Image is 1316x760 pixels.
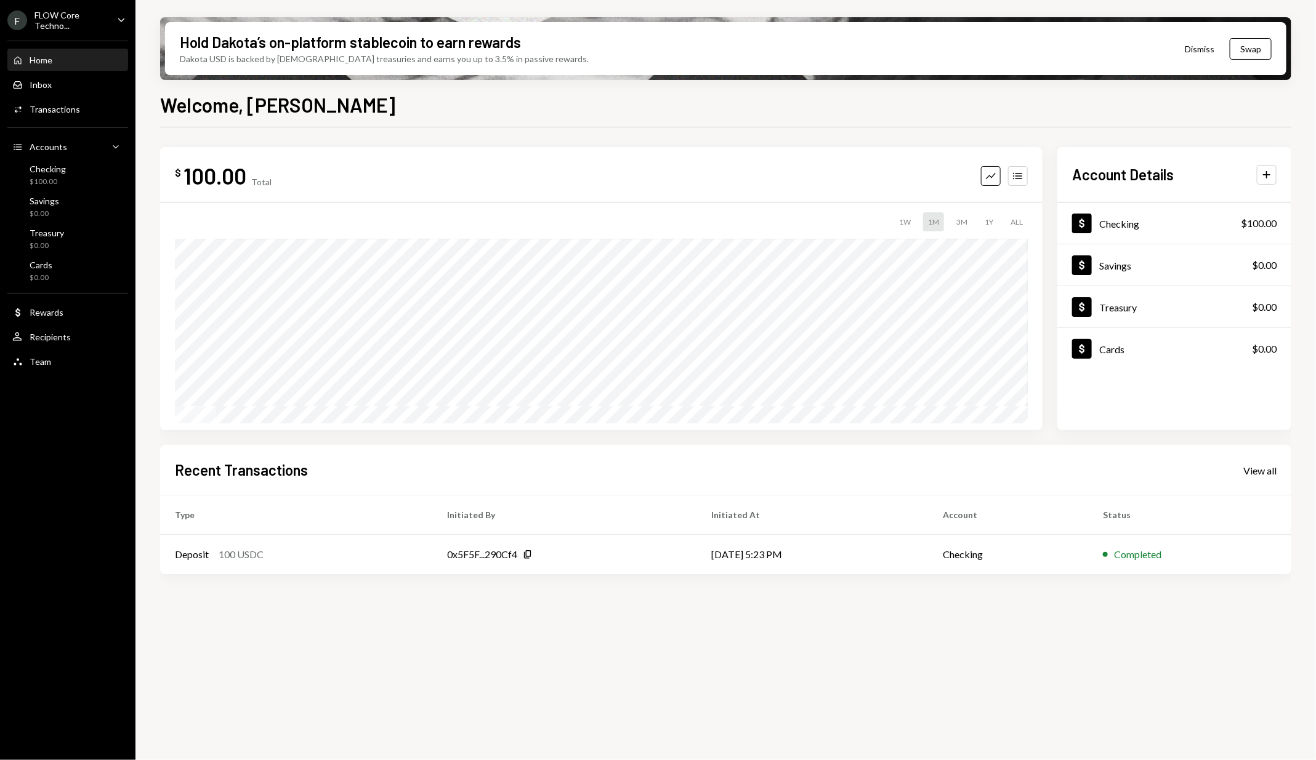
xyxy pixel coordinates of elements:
div: Home [30,55,52,65]
a: Treasury$0.00 [7,224,128,254]
a: Cards$0.00 [1057,328,1291,369]
div: 1W [894,212,916,231]
div: Transactions [30,104,80,114]
div: Cards [30,260,52,270]
div: Treasury [30,228,64,238]
a: Savings$0.00 [7,192,128,222]
div: Deposit [175,547,209,562]
div: 3M [951,212,972,231]
div: Inbox [30,79,52,90]
div: FLOW Core Techno... [34,10,107,31]
a: Accounts [7,135,128,158]
div: $0.00 [30,273,52,283]
a: Rewards [7,301,128,323]
div: Treasury [1099,302,1137,313]
div: Team [30,356,51,367]
a: Cards$0.00 [7,256,128,286]
th: Initiated By [433,495,697,535]
button: Swap [1230,38,1272,60]
div: Savings [1099,260,1131,271]
a: Team [7,350,128,372]
div: 1Y [980,212,998,231]
div: Completed [1114,547,1161,562]
div: 100.00 [184,162,246,190]
div: ALL [1006,212,1028,231]
div: $0.00 [1252,258,1277,273]
div: Accounts [30,142,67,152]
div: $0.00 [1252,300,1277,314]
div: Total [251,177,272,187]
div: Checking [1099,218,1139,230]
a: Inbox [7,73,128,95]
h2: Recent Transactions [175,460,308,480]
div: 0x5F5F...290Cf4 [448,547,518,562]
a: Recipients [7,326,128,348]
div: $100.00 [30,177,66,187]
th: Status [1088,495,1291,535]
a: View all [1243,463,1277,477]
div: View all [1243,465,1277,477]
div: Recipients [30,332,71,342]
div: $ [175,167,181,179]
div: 1M [923,212,944,231]
h1: Welcome, [PERSON_NAME] [160,92,395,117]
a: Home [7,49,128,71]
div: Dakota USD is backed by [DEMOGRAPHIC_DATA] treasuries and earns you up to 3.5% in passive rewards. [180,52,589,65]
a: Checking$100.00 [1057,202,1291,244]
div: $0.00 [30,241,64,251]
a: Checking$100.00 [7,160,128,190]
div: Checking [30,164,66,174]
a: Treasury$0.00 [1057,286,1291,327]
div: $0.00 [30,209,59,219]
div: Cards [1099,343,1124,355]
div: Savings [30,196,59,206]
td: Checking [928,535,1088,574]
th: Initiated At [696,495,928,535]
a: Savings$0.00 [1057,244,1291,286]
h2: Account Details [1072,164,1174,185]
th: Type [160,495,433,535]
div: $100.00 [1241,216,1277,231]
div: F [7,10,27,30]
td: [DATE] 5:23 PM [696,535,928,574]
div: 100 USDC [219,547,264,562]
div: $0.00 [1252,342,1277,356]
div: Rewards [30,307,63,318]
th: Account [928,495,1088,535]
div: Hold Dakota’s on-platform stablecoin to earn rewards [180,32,521,52]
button: Dismiss [1169,34,1230,63]
a: Transactions [7,98,128,120]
